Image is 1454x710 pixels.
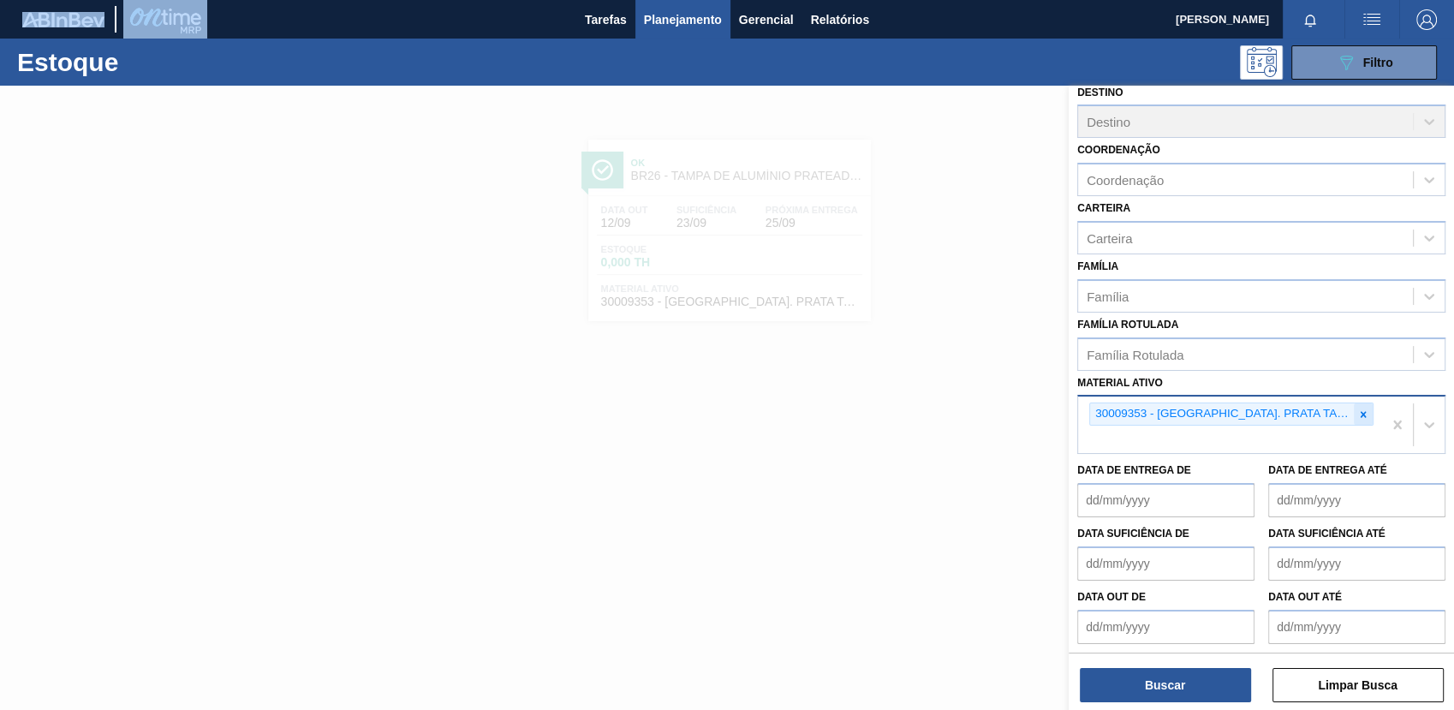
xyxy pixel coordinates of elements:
[1090,403,1354,425] div: 30009353 - [GEOGRAPHIC_DATA]. PRATA TAB VERMELHO CDL AUTO
[1077,202,1130,214] label: Carteira
[1077,144,1160,156] label: Coordenação
[1087,230,1132,245] div: Carteira
[1077,591,1146,603] label: Data out de
[1268,528,1385,540] label: Data suficiência até
[1077,610,1254,644] input: dd/mm/yyyy
[1363,56,1393,69] span: Filtro
[811,9,869,30] span: Relatórios
[1362,9,1382,30] img: userActions
[1077,483,1254,517] input: dd/mm/yyyy
[1087,173,1164,188] div: Coordenação
[1077,528,1189,540] label: Data suficiência de
[1416,9,1437,30] img: Logout
[739,9,794,30] span: Gerencial
[1268,546,1445,581] input: dd/mm/yyyy
[17,52,268,72] h1: Estoque
[1077,464,1191,476] label: Data de Entrega de
[1087,289,1129,303] div: Família
[1283,8,1338,32] button: Notificações
[1077,319,1178,331] label: Família Rotulada
[1268,483,1445,517] input: dd/mm/yyyy
[1268,610,1445,644] input: dd/mm/yyyy
[1077,377,1163,389] label: Material ativo
[1087,347,1183,361] div: Família Rotulada
[1268,464,1387,476] label: Data de Entrega até
[1291,45,1437,80] button: Filtro
[1077,546,1254,581] input: dd/mm/yyyy
[1268,591,1342,603] label: Data out até
[585,9,627,30] span: Tarefas
[1077,260,1118,272] label: Família
[1077,87,1123,98] label: Destino
[1240,45,1283,80] div: Pogramando: nenhum usuário selecionado
[22,12,104,27] img: TNhmsLtSVTkK8tSr43FrP2fwEKptu5GPRR3wAAAABJRU5ErkJggg==
[644,9,722,30] span: Planejamento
